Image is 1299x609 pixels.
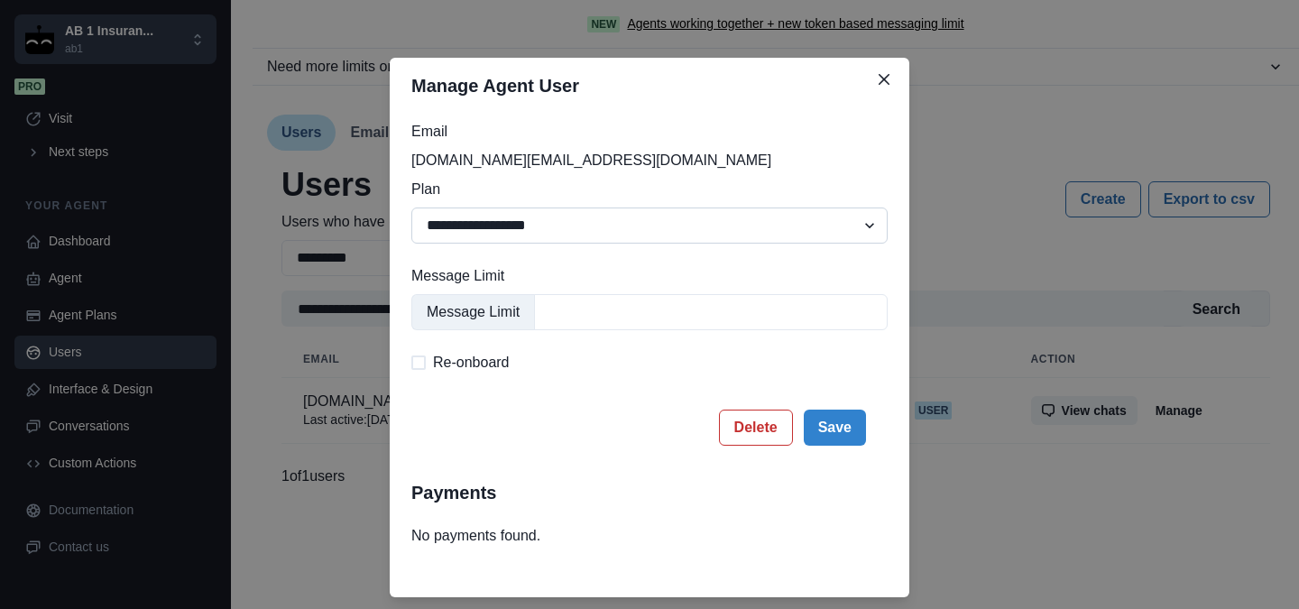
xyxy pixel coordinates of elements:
[870,65,898,94] button: Close
[411,265,877,287] label: Message Limit
[719,410,793,446] button: Delete
[804,410,866,446] button: Save
[411,294,535,330] div: Message Limit
[411,121,877,143] label: Email
[433,352,510,374] span: Re-onboard
[411,179,877,200] label: Plan
[411,482,888,503] h2: Payments
[411,525,888,547] p: No payments found.
[411,150,888,171] p: [DOMAIN_NAME][EMAIL_ADDRESS][DOMAIN_NAME]
[390,58,909,114] header: Manage Agent User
